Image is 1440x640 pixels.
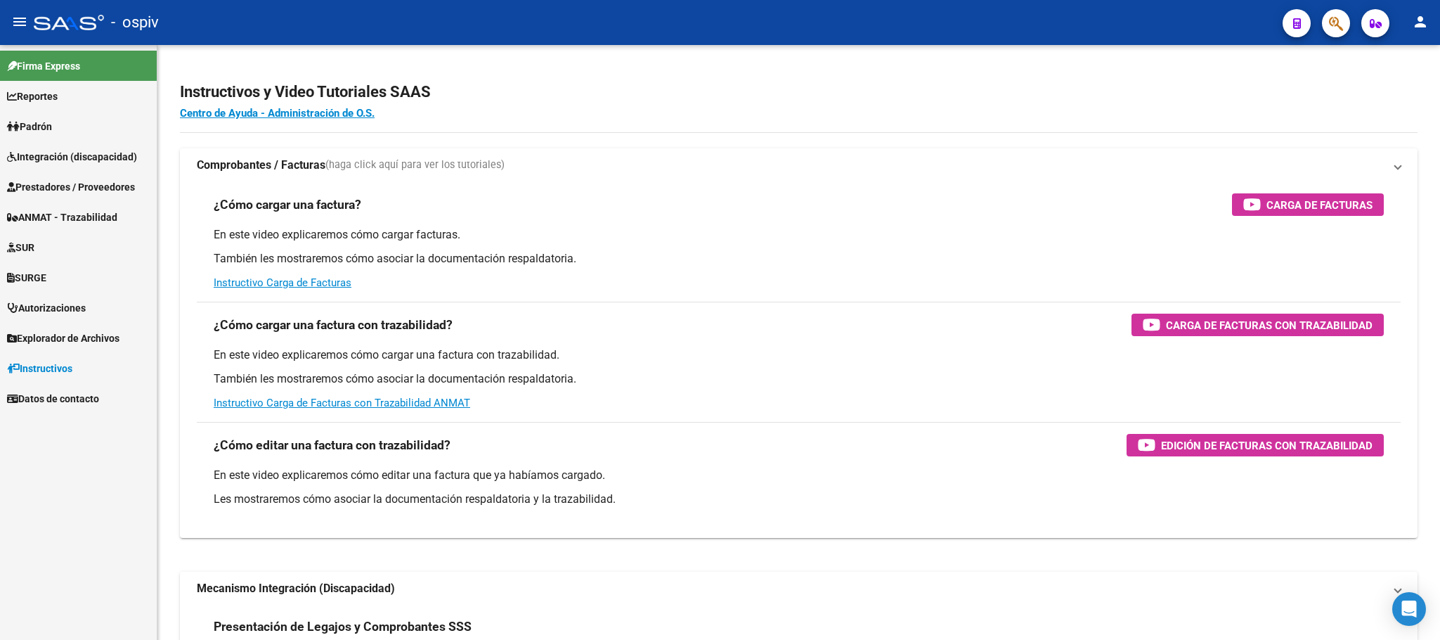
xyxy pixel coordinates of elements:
span: Datos de contacto [7,391,99,407]
div: Comprobantes / Facturas(haga click aquí para ver los tutoriales) [180,182,1418,538]
span: Firma Express [7,58,80,74]
span: Prestadores / Proveedores [7,179,135,195]
h3: Presentación de Legajos y Comprobantes SSS [214,617,472,636]
a: Centro de Ayuda - Administración de O.S. [180,107,375,120]
span: Reportes [7,89,58,104]
a: Instructivo Carga de Facturas con Trazabilidad ANMAT [214,397,470,409]
div: Open Intercom Messenger [1392,592,1426,626]
mat-icon: menu [11,13,28,30]
h3: ¿Cómo cargar una factura? [214,195,361,215]
span: Explorador de Archivos [7,331,119,346]
h3: ¿Cómo editar una factura con trazabilidad? [214,435,450,455]
mat-expansion-panel-header: Comprobantes / Facturas(haga click aquí para ver los tutoriales) [180,148,1418,182]
button: Carga de Facturas [1232,193,1384,216]
p: También les mostraremos cómo asociar la documentación respaldatoria. [214,371,1384,387]
button: Carga de Facturas con Trazabilidad [1131,314,1384,336]
p: También les mostraremos cómo asociar la documentación respaldatoria. [214,251,1384,267]
p: Les mostraremos cómo asociar la documentación respaldatoria y la trazabilidad. [214,492,1384,507]
span: Autorizaciones [7,300,86,316]
span: Carga de Facturas [1266,196,1373,214]
a: Instructivo Carga de Facturas [214,276,351,289]
span: Edición de Facturas con Trazabilidad [1161,437,1373,454]
strong: Comprobantes / Facturas [197,158,325,173]
span: Instructivos [7,361,72,376]
p: En este video explicaremos cómo cargar facturas. [214,227,1384,243]
mat-icon: person [1412,13,1429,30]
p: En este video explicaremos cómo cargar una factura con trazabilidad. [214,347,1384,363]
button: Edición de Facturas con Trazabilidad [1127,434,1384,456]
span: Integración (discapacidad) [7,149,137,165]
span: Padrón [7,119,52,134]
span: SURGE [7,270,46,286]
strong: Mecanismo Integración (Discapacidad) [197,581,395,596]
span: (haga click aquí para ver los tutoriales) [325,158,505,173]
h3: ¿Cómo cargar una factura con trazabilidad? [214,315,453,335]
h2: Instructivos y Video Tutoriales SAAS [180,79,1418,105]
span: Carga de Facturas con Trazabilidad [1166,316,1373,334]
span: ANMAT - Trazabilidad [7,210,117,225]
p: En este video explicaremos cómo editar una factura que ya habíamos cargado. [214,468,1384,483]
span: - ospiv [111,7,159,38]
span: SUR [7,240,34,255]
mat-expansion-panel-header: Mecanismo Integración (Discapacidad) [180,572,1418,606]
